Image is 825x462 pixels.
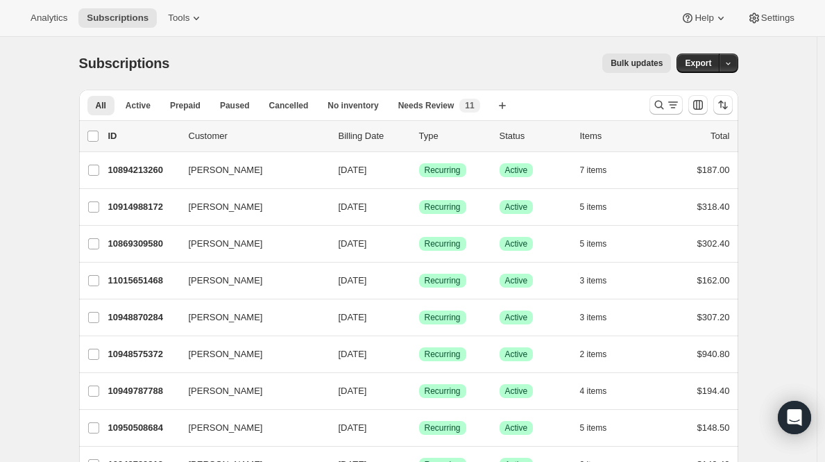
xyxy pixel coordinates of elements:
[697,422,730,433] span: $148.50
[22,8,76,28] button: Analytics
[697,349,730,359] span: $940.80
[580,308,622,327] button: 3 items
[180,380,319,402] button: [PERSON_NAME]
[31,13,67,24] span: Analytics
[505,349,528,360] span: Active
[108,384,178,398] p: 10949787788
[697,275,730,286] span: $162.00
[425,275,461,286] span: Recurring
[398,100,454,111] span: Needs Review
[505,312,528,323] span: Active
[685,58,711,69] span: Export
[189,163,263,177] span: [PERSON_NAME]
[108,421,178,435] p: 10950508684
[672,8,735,28] button: Help
[580,201,607,213] span: 5 items
[505,165,528,176] span: Active
[189,384,263,398] span: [PERSON_NAME]
[108,418,730,438] div: 10950508684[PERSON_NAME][DATE]SuccessRecurringSuccessActive5 items$148.50
[339,312,367,322] span: [DATE]
[108,129,178,143] p: ID
[580,271,622,290] button: 3 items
[108,163,178,177] p: 10894213260
[108,345,730,364] div: 10948575372[PERSON_NAME][DATE]SuccessRecurringSuccessActive2 items$940.80
[580,381,622,401] button: 4 items
[108,197,730,217] div: 10914988172[PERSON_NAME][DATE]SuccessRecurringSuccessActive5 items$318.40
[180,306,319,329] button: [PERSON_NAME]
[170,100,201,111] span: Prepaid
[269,100,309,111] span: Cancelled
[180,233,319,255] button: [PERSON_NAME]
[688,95,708,115] button: Customize table column order and visibility
[425,349,461,360] span: Recurring
[425,312,461,323] span: Recurring
[500,129,569,143] p: Status
[339,275,367,286] span: [DATE]
[339,165,367,175] span: [DATE]
[611,58,663,69] span: Bulk updates
[425,238,461,249] span: Recurring
[697,238,730,249] span: $302.40
[697,386,730,396] span: $194.40
[677,53,720,73] button: Export
[160,8,212,28] button: Tools
[180,196,319,218] button: [PERSON_NAME]
[189,129,328,143] p: Customer
[108,311,178,324] p: 10948870284
[189,421,263,435] span: [PERSON_NAME]
[505,275,528,286] span: Active
[580,275,607,286] span: 3 items
[126,100,151,111] span: Active
[108,160,730,180] div: 10894213260[PERSON_NAME][DATE]SuccessRecurringSuccessActive7 items$187.00
[108,347,178,361] p: 10948575372
[180,270,319,292] button: [PERSON_NAME]
[339,238,367,249] span: [DATE]
[78,8,157,28] button: Subscriptions
[425,422,461,434] span: Recurring
[697,201,730,212] span: $318.40
[425,165,461,176] span: Recurring
[580,160,622,180] button: 7 items
[580,234,622,254] button: 5 items
[580,238,607,249] span: 5 items
[108,129,730,143] div: IDCustomerBilling DateTypeStatusItemsTotal
[108,200,178,214] p: 10914988172
[505,422,528,434] span: Active
[108,274,178,288] p: 11015651468
[108,271,730,290] div: 11015651468[PERSON_NAME][DATE]SuccessRecurringSuccessActive3 items$162.00
[189,274,263,288] span: [PERSON_NAME]
[419,129,488,143] div: Type
[580,165,607,176] span: 7 items
[697,312,730,322] span: $307.20
[425,201,461,213] span: Recurring
[339,386,367,396] span: [DATE]
[580,345,622,364] button: 2 items
[180,417,319,439] button: [PERSON_NAME]
[87,13,148,24] span: Subscriptions
[180,343,319,365] button: [PERSON_NAME]
[649,95,683,115] button: Search and filter results
[189,200,263,214] span: [PERSON_NAME]
[491,96,513,115] button: Create new view
[505,201,528,213] span: Active
[425,386,461,397] span: Recurring
[339,201,367,212] span: [DATE]
[778,401,811,434] div: Open Intercom Messenger
[339,129,408,143] p: Billing Date
[505,386,528,397] span: Active
[339,349,367,359] span: [DATE]
[695,13,713,24] span: Help
[108,234,730,254] div: 10869309580[PERSON_NAME][DATE]SuccessRecurringSuccessActive5 items$302.40
[79,56,170,71] span: Subscriptions
[108,237,178,251] p: 10869309580
[505,238,528,249] span: Active
[96,100,106,111] span: All
[580,386,607,397] span: 4 items
[711,129,729,143] p: Total
[580,349,607,360] span: 2 items
[108,308,730,327] div: 10948870284[PERSON_NAME][DATE]SuccessRecurringSuccessActive3 items$307.20
[739,8,803,28] button: Settings
[580,422,607,434] span: 5 items
[180,159,319,181] button: [PERSON_NAME]
[713,95,733,115] button: Sort the results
